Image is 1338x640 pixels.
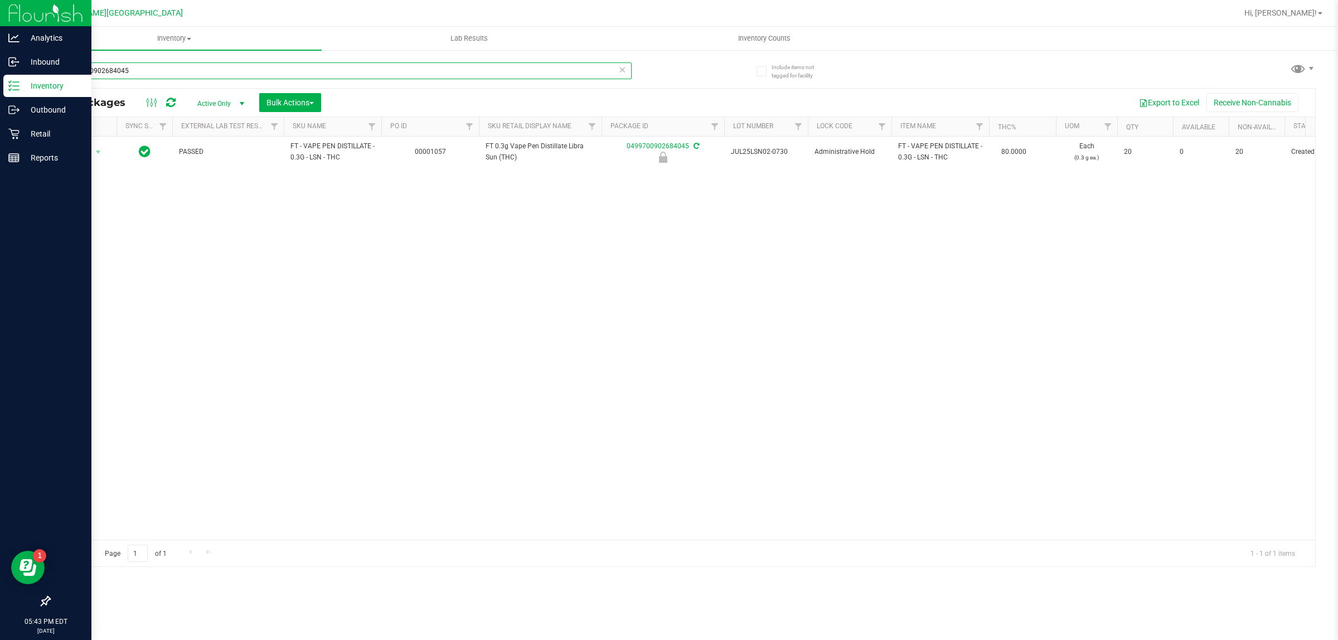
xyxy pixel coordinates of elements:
[996,144,1032,160] span: 80.0000
[1238,123,1287,131] a: Non-Available
[1235,147,1278,157] span: 20
[11,551,45,584] iframe: Resource center
[1182,123,1215,131] a: Available
[8,80,20,91] inline-svg: Inventory
[20,151,86,164] p: Reports
[8,104,20,115] inline-svg: Outbound
[817,122,852,130] a: Lock Code
[583,117,602,136] a: Filter
[627,142,689,150] a: 0499700902684045
[33,549,46,563] iframe: Resource center unread badge
[1063,152,1111,163] p: (0.3 g ea.)
[265,117,284,136] a: Filter
[58,96,137,109] span: All Packages
[486,141,595,162] span: FT 0.3g Vape Pen Distillate Libra Sun (THC)
[731,147,801,157] span: JUL25LSN02-0730
[1126,123,1138,131] a: Qty
[1206,93,1298,112] button: Receive Non-Cannabis
[789,117,808,136] a: Filter
[181,122,269,130] a: External Lab Test Result
[125,122,168,130] a: Sync Status
[20,55,86,69] p: Inbound
[8,32,20,43] inline-svg: Analytics
[293,122,326,130] a: SKU Name
[1244,8,1317,17] span: Hi, [PERSON_NAME]!
[723,33,806,43] span: Inventory Counts
[139,144,151,159] span: In Sync
[1063,141,1111,162] span: Each
[618,62,626,77] span: Clear
[1242,545,1304,561] span: 1 - 1 of 1 items
[1124,147,1166,157] span: 20
[1099,117,1117,136] a: Filter
[600,152,726,163] div: Administrative Hold
[617,27,912,50] a: Inventory Counts
[898,141,982,162] span: FT - VAPE PEN DISTILLATE - 0.3G - LSN - THC
[363,117,381,136] a: Filter
[1132,93,1206,112] button: Export to Excel
[8,56,20,67] inline-svg: Inbound
[5,627,86,635] p: [DATE]
[20,103,86,117] p: Outbound
[971,117,989,136] a: Filter
[91,144,105,160] span: select
[27,33,322,43] span: Inventory
[815,147,885,157] span: Administrative Hold
[27,27,322,50] a: Inventory
[873,117,891,136] a: Filter
[1293,122,1317,130] a: Status
[290,141,375,162] span: FT - VAPE PEN DISTILLATE - 0.3G - LSN - THC
[706,117,724,136] a: Filter
[49,62,632,79] input: Search Package ID, Item Name, SKU, Lot or Part Number...
[435,33,503,43] span: Lab Results
[45,8,183,18] span: [PERSON_NAME][GEOGRAPHIC_DATA]
[610,122,648,130] a: Package ID
[998,123,1016,131] a: THC%
[692,142,699,150] span: Sync from Compliance System
[900,122,936,130] a: Item Name
[488,122,571,130] a: Sku Retail Display Name
[1065,122,1079,130] a: UOM
[259,93,321,112] button: Bulk Actions
[266,98,314,107] span: Bulk Actions
[20,79,86,93] p: Inventory
[8,128,20,139] inline-svg: Retail
[8,152,20,163] inline-svg: Reports
[733,122,773,130] a: Lot Number
[1180,147,1222,157] span: 0
[95,545,176,562] span: Page of 1
[322,27,617,50] a: Lab Results
[5,617,86,627] p: 05:43 PM EDT
[460,117,479,136] a: Filter
[20,127,86,140] p: Retail
[179,147,277,157] span: PASSED
[415,148,446,156] a: 00001057
[390,122,407,130] a: PO ID
[772,63,827,80] span: Include items not tagged for facility
[128,545,148,562] input: 1
[154,117,172,136] a: Filter
[20,31,86,45] p: Analytics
